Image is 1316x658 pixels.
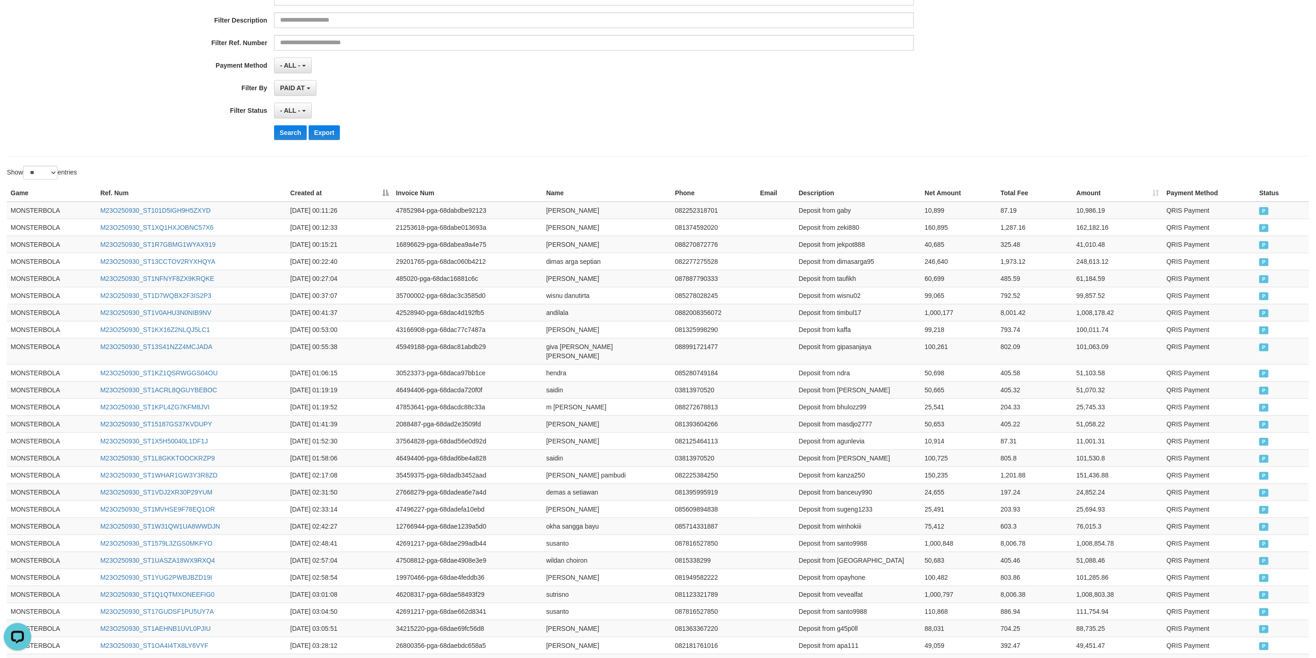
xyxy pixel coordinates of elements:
[274,125,307,140] button: Search
[392,432,543,449] td: 37564828-pga-68dad56e0d92d
[671,552,756,569] td: 0815338299
[543,501,672,518] td: [PERSON_NAME]
[392,518,543,535] td: 12766944-pga-68dae1239a5d0
[1073,287,1163,304] td: 99,857.52
[100,207,211,214] a: M23O250930_ST101D5IGH9H5ZXYD
[671,466,756,483] td: 082225384250
[287,398,392,415] td: [DATE] 01:19:52
[795,270,921,287] td: Deposit from taufikh
[7,466,97,483] td: MONSTERBOLA
[100,275,214,282] a: M23O250930_ST1NFNYF8ZX9KRQKE
[392,501,543,518] td: 47496227-pga-68dadefa10ebd
[543,338,672,364] td: giva [PERSON_NAME] [PERSON_NAME]
[23,166,58,180] select: Showentries
[997,185,1073,202] th: Total Fee
[1163,552,1256,569] td: QRIS Payment
[921,501,997,518] td: 25,491
[7,483,97,501] td: MONSTERBOLA
[287,501,392,518] td: [DATE] 02:33:14
[392,449,543,466] td: 46494406-pga-68dad6be4a828
[997,518,1073,535] td: 603.3
[921,552,997,569] td: 50,683
[1073,466,1163,483] td: 151,436.88
[1259,506,1269,514] span: PAID
[997,304,1073,321] td: 8,001.42
[1163,270,1256,287] td: QRIS Payment
[287,338,392,364] td: [DATE] 00:55:38
[274,58,311,73] button: - ALL -
[921,398,997,415] td: 25,541
[1163,415,1256,432] td: QRIS Payment
[1259,489,1269,497] span: PAID
[997,415,1073,432] td: 405.22
[543,415,672,432] td: [PERSON_NAME]
[671,381,756,398] td: 03813970520
[921,338,997,364] td: 100,261
[543,483,672,501] td: demas a setiawan
[287,415,392,432] td: [DATE] 01:41:39
[1259,344,1269,351] span: PAID
[392,304,543,321] td: 42528940-pga-68dac4d192fb5
[921,586,997,603] td: 1,000,797
[7,449,97,466] td: MONSTERBOLA
[1073,569,1163,586] td: 101,285.86
[543,253,672,270] td: dimas arga septian
[1163,381,1256,398] td: QRIS Payment
[97,185,287,202] th: Ref. Num
[671,185,756,202] th: Phone
[100,625,211,632] a: M23O250930_ST1AEHNB1UVL0PJIU
[287,253,392,270] td: [DATE] 00:22:40
[671,432,756,449] td: 082125464113
[997,449,1073,466] td: 805.8
[100,472,217,479] a: M23O250930_ST1WHAR1GW3Y3R8ZD
[671,202,756,219] td: 082252318701
[1256,185,1309,202] th: Status
[795,304,921,321] td: Deposit from timbul17
[543,432,672,449] td: [PERSON_NAME]
[1073,270,1163,287] td: 61,184.59
[921,304,997,321] td: 1,000,177
[100,386,217,394] a: M23O250930_ST1ACRL8QGUYBEBOC
[997,483,1073,501] td: 197.24
[543,202,672,219] td: [PERSON_NAME]
[392,202,543,219] td: 47852984-pga-68dabdbe92123
[392,381,543,398] td: 46494406-pga-68dacda720f0f
[392,466,543,483] td: 35459375-pga-68dadb3452aad
[7,432,97,449] td: MONSTERBOLA
[1073,432,1163,449] td: 11,001.31
[795,236,921,253] td: Deposit from jekpot888
[7,219,97,236] td: MONSTERBOLA
[392,398,543,415] td: 47853641-pga-68dacdc88c33a
[7,166,77,180] label: Show entries
[1163,432,1256,449] td: QRIS Payment
[7,552,97,569] td: MONSTERBOLA
[795,432,921,449] td: Deposit from agunlevia
[921,432,997,449] td: 10,914
[1259,370,1269,378] span: PAID
[4,4,31,31] button: Open LiveChat chat widget
[921,236,997,253] td: 40,685
[392,185,543,202] th: Invoice Num
[392,483,543,501] td: 27668279-pga-68dadea6e7a4d
[921,364,997,381] td: 50,698
[1259,540,1269,548] span: PAID
[921,219,997,236] td: 160,895
[1073,185,1163,202] th: Amount: activate to sort column ascending
[671,287,756,304] td: 085278028245
[921,270,997,287] td: 60,699
[1073,321,1163,338] td: 100,011.74
[1163,518,1256,535] td: QRIS Payment
[1259,207,1269,215] span: PAID
[543,304,672,321] td: andilala
[1259,472,1269,480] span: PAID
[392,535,543,552] td: 42691217-pga-68dae299adb44
[1163,287,1256,304] td: QRIS Payment
[1259,387,1269,395] span: PAID
[1259,438,1269,446] span: PAID
[997,236,1073,253] td: 325.48
[543,518,672,535] td: okha sangga bayu
[543,270,672,287] td: [PERSON_NAME]
[671,501,756,518] td: 085609894838
[392,569,543,586] td: 19970466-pga-68dae4feddb36
[1163,398,1256,415] td: QRIS Payment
